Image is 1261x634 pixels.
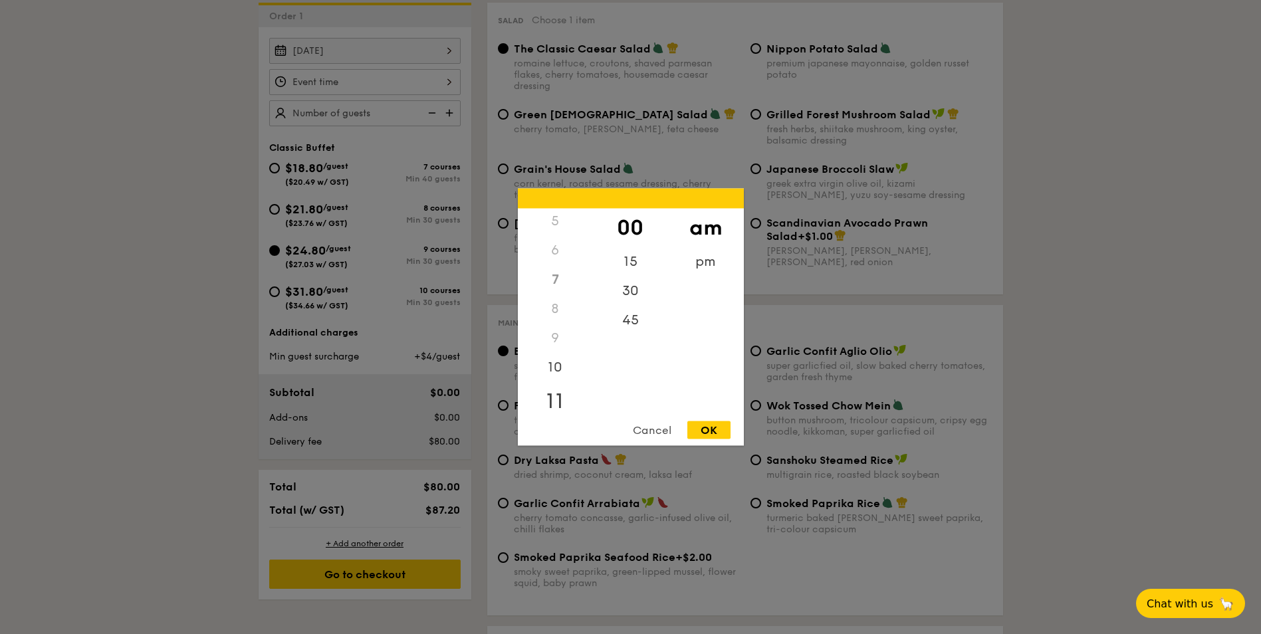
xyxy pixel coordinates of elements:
div: 5 [518,207,593,236]
div: Cancel [620,421,685,439]
button: Chat with us🦙 [1136,589,1245,618]
div: 10 [518,353,593,382]
div: 15 [593,247,668,276]
div: OK [687,421,731,439]
div: 45 [593,306,668,335]
div: 9 [518,324,593,353]
span: Chat with us [1147,597,1213,610]
div: pm [668,247,743,276]
div: 6 [518,236,593,265]
div: 30 [593,276,668,306]
div: am [668,209,743,247]
div: 00 [593,209,668,247]
div: 11 [518,382,593,421]
div: 8 [518,294,593,324]
span: 🦙 [1218,596,1234,611]
div: 7 [518,265,593,294]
